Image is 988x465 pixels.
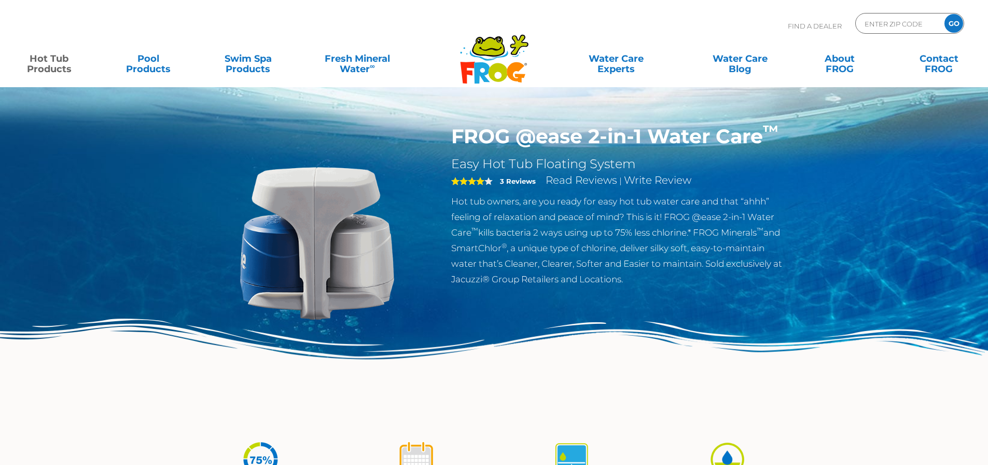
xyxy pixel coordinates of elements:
a: ContactFROG [900,48,978,69]
input: GO [944,14,963,33]
h2: Easy Hot Tub Floating System [451,156,790,172]
h1: FROG @ease 2-in-1 Water Care [451,125,790,148]
sup: ∞ [370,62,375,70]
sup: ™ [757,226,763,234]
a: AboutFROG [801,48,878,69]
sup: ® [502,242,507,250]
strong: 3 Reviews [500,177,536,185]
a: Write Review [624,174,691,186]
img: @ease-2-in-1-Holder-v2.png [199,125,436,362]
p: Find A Dealer [788,13,842,39]
sup: ™ [471,226,478,234]
a: PoolProducts [110,48,187,69]
a: Fresh MineralWater∞ [309,48,406,69]
sup: ™ [763,121,778,140]
a: Water CareBlog [701,48,778,69]
span: 4 [451,177,484,185]
img: Frog Products Logo [454,21,534,84]
a: Read Reviews [546,174,617,186]
a: Water CareExperts [553,48,679,69]
span: | [619,176,622,186]
a: Swim SpaProducts [210,48,287,69]
p: Hot tub owners, are you ready for easy hot tub water care and that “ahhh” feeling of relaxation a... [451,194,790,287]
a: Hot TubProducts [10,48,88,69]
